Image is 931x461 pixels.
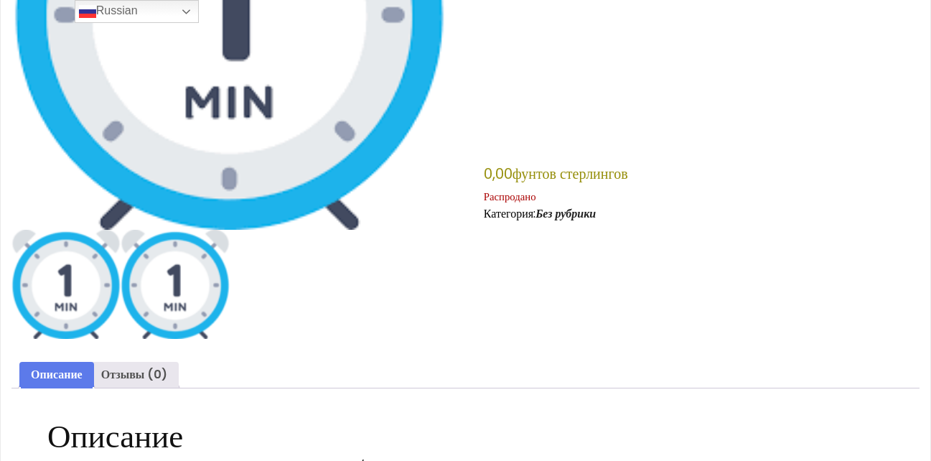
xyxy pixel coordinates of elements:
font: Отзывы (0) [101,366,168,383]
font: Описание [31,366,83,383]
img: Восстановление публичного пароля за 1 минуту (бесплатная пробная демоверсия) [11,230,121,339]
img: ru [79,3,96,20]
font: 0,00 [484,164,513,184]
font: Описание [47,415,183,459]
img: Восстановление публичного пароля за 1 минуту (бесплатная пробная демоверсия) — Изображение 2 [121,230,230,339]
font: фунтов стерлингов [513,164,628,184]
font: Распродано [484,190,536,204]
a: Без рубрики [535,205,596,222]
font: Категория: [484,205,535,222]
